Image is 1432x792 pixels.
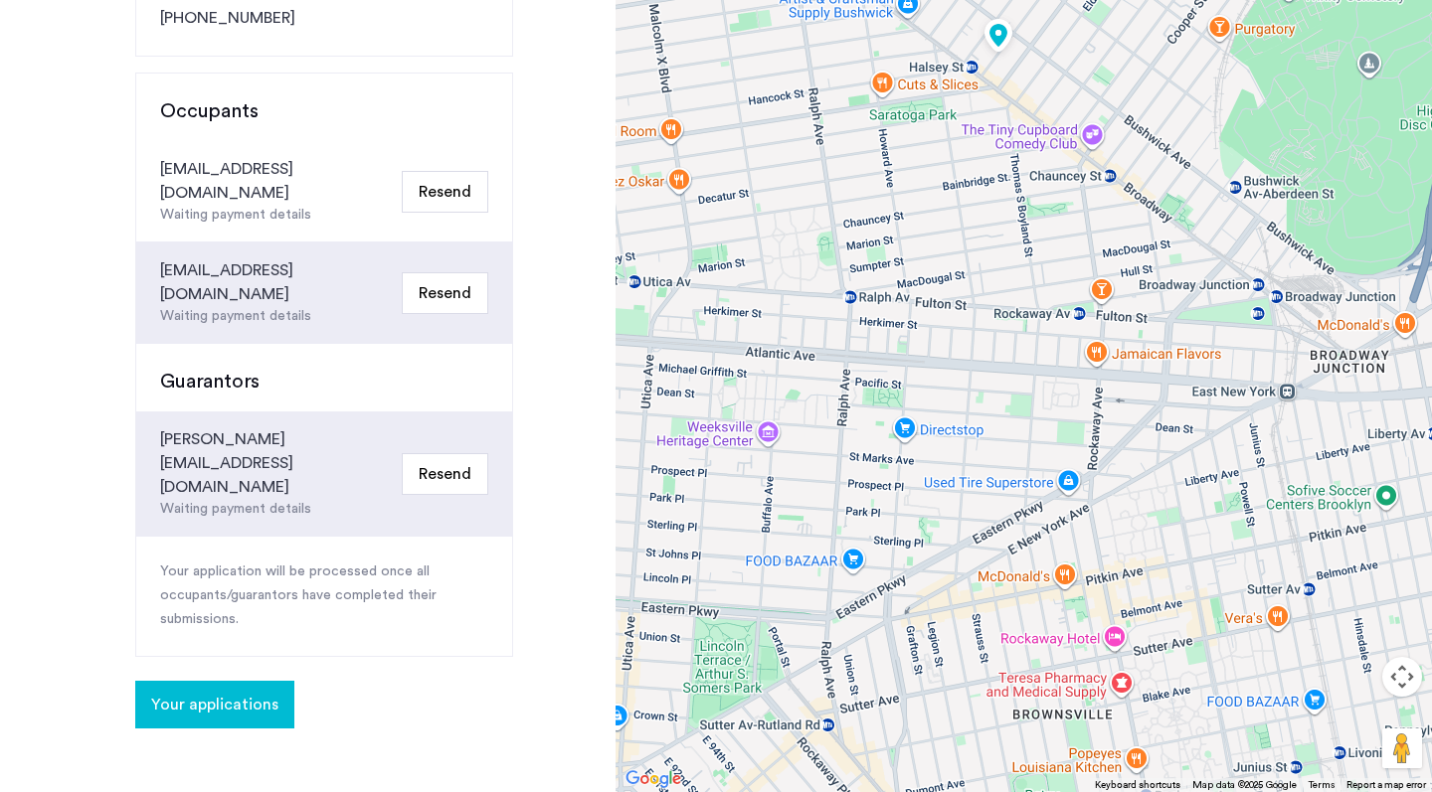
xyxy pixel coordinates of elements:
[160,97,488,125] h3: Occupants
[160,560,488,632] p: Your application will be processed once all occupants/guarantors have completed their submissions.
[1382,728,1422,768] button: Drag Pegman onto the map to open Street View
[160,499,394,520] div: Waiting payment details
[1382,657,1422,697] button: Map camera controls
[151,693,278,716] span: Your applications
[135,697,294,713] cazamio-button: Go to application
[160,157,394,205] div: [EMAIL_ADDRESS][DOMAIN_NAME]
[402,453,488,495] button: Resend Email
[1192,780,1297,790] span: Map data ©2025 Google
[1309,778,1335,792] a: Terms (opens in new tab)
[621,766,686,792] a: Open this area in Google Maps (opens a new window)
[402,171,488,213] button: Resend Email
[402,272,488,314] button: Resend Email
[160,6,295,30] a: [PHONE_NUMBER]
[1346,778,1426,792] a: Report a map error
[160,427,394,499] div: [PERSON_NAME][EMAIL_ADDRESS][DOMAIN_NAME]
[160,306,394,327] div: Waiting payment details
[135,681,294,728] button: button
[160,205,394,226] div: Waiting payment details
[160,368,488,396] h3: Guarantors
[160,258,394,306] div: [EMAIL_ADDRESS][DOMAIN_NAME]
[621,766,686,792] img: Google
[1095,778,1180,792] button: Keyboard shortcuts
